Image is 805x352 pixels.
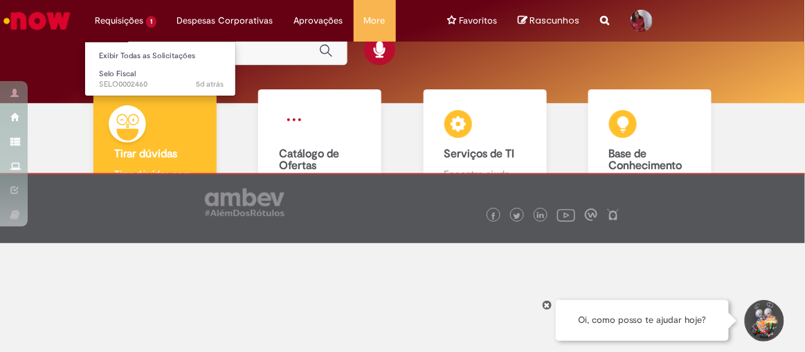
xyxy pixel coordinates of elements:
[95,14,143,28] span: Requisições
[73,89,237,223] a: Tirar dúvidas Tirar dúvidas com Lupi Assist e Gen Ai
[537,212,544,220] img: logo_footer_linkedin.png
[460,14,498,28] span: Favoritos
[490,213,497,220] img: logo_footer_facebook.png
[609,147,682,173] b: Base de Conhecimento
[114,167,196,209] p: Tirar dúvidas com Lupi Assist e Gen Ai
[177,14,273,28] span: Despesas Corporativas
[85,67,237,92] a: Aberto SELO0002460 : Selo Fiscal
[237,89,402,223] a: Catálogo de Ofertas Abra uma solicitação
[514,213,521,220] img: logo_footer_twitter.png
[568,89,732,223] a: Base de Conhecimento Consulte e aprenda
[530,14,580,27] span: Rascunhos
[84,42,236,96] ul: Requisições
[196,79,224,89] span: 5d atrás
[444,167,526,181] p: Encontre ajuda
[585,209,597,221] img: logo_footer_workplace.png
[146,16,156,28] span: 1
[279,147,339,173] b: Catálogo de Ofertas
[294,14,343,28] span: Aprovações
[518,14,580,27] a: No momento, sua lista de rascunhos tem 0 Itens
[1,7,73,35] img: ServiceNow
[444,147,515,161] b: Serviços de TI
[196,79,224,89] time: 25/08/2025 10:12:42
[557,206,575,224] img: logo_footer_youtube.png
[114,147,177,161] b: Tirar dúvidas
[85,49,237,64] a: Exibir Todas as Solicitações
[743,300,784,342] button: Iniciar Conversa de Suporte
[99,79,224,90] span: SELO0002460
[364,14,386,28] span: More
[403,89,568,223] a: Serviços de TI Encontre ajuda
[205,188,284,216] img: logo_footer_ambev_rotulo_gray.png
[556,300,729,341] div: Oi, como posso te ajudar hoje?
[99,69,136,79] span: Selo Fiscal
[607,209,619,221] img: logo_footer_naosei.png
